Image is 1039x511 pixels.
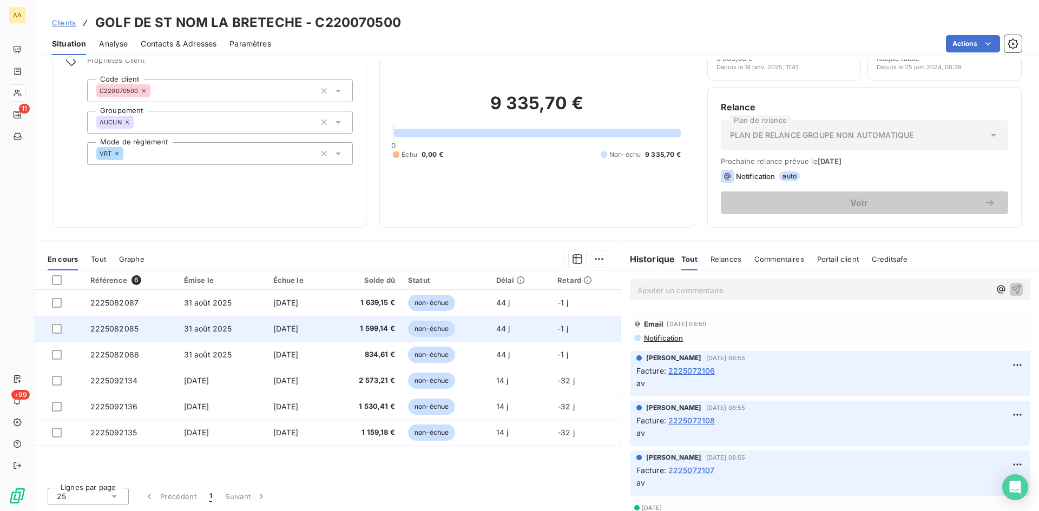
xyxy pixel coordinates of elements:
span: -32 j [557,402,575,411]
span: Facture : [636,464,666,476]
span: non-échue [408,347,455,363]
span: [DATE] [642,505,662,511]
span: [DATE] 08:55 [706,454,746,461]
input: Ajouter une valeur [123,149,132,158]
span: Graphe [119,255,144,263]
a: Clients [52,17,76,28]
span: VRT [100,150,111,157]
span: non-échue [408,373,455,389]
div: Émise le [184,276,260,284]
span: [DATE] 08:55 [706,404,746,411]
span: [DATE] 08:50 [667,321,706,327]
button: Suivant [219,485,273,508]
div: Open Intercom Messenger [1002,474,1028,500]
span: 2225082087 [90,298,139,307]
span: 1 599,14 € [337,323,395,334]
span: 2225082086 [90,350,140,359]
span: [DATE] [273,298,299,307]
span: PLAN DE RELANCE GROUPE NON AUTOMATIQUE [730,130,914,141]
span: Échu [402,150,417,160]
span: 2225072108 [668,415,715,426]
div: Échue le [273,276,324,284]
span: 2225072106 [668,365,715,376]
span: [DATE] [184,376,209,385]
span: Facture : [636,365,666,376]
span: auto [779,171,800,181]
span: Email [644,320,664,328]
button: 1 [203,485,219,508]
span: 0 [391,141,396,150]
span: [DATE] [273,350,299,359]
h3: GOLF DE ST NOM LA BRETECHE - C220070500 [95,13,401,32]
span: [DATE] [273,402,299,411]
span: Non-échu [609,150,641,160]
span: 6 [131,275,141,285]
span: [DATE] [184,402,209,411]
span: 2225092136 [90,402,138,411]
span: 31 août 2025 [184,324,232,333]
span: 834,61 € [337,349,395,360]
span: Contacts & Adresses [141,38,216,49]
span: 11 [19,104,30,114]
div: Statut [408,276,483,284]
h6: Historique [621,253,675,266]
span: -1 j [557,324,568,333]
span: 44 j [496,298,510,307]
span: Analyse [99,38,128,49]
input: Ajouter une valeur [150,86,159,96]
span: [PERSON_NAME] [646,403,702,413]
span: -1 j [557,350,568,359]
div: Retard [557,276,614,284]
span: 2225082085 [90,324,139,333]
span: [DATE] [184,428,209,437]
span: -1 j [557,298,568,307]
span: Notification [736,172,775,181]
span: 31 août 2025 [184,298,232,307]
span: 44 j [496,324,510,333]
span: 44 j [496,350,510,359]
span: 14 j [496,428,509,437]
span: Facture : [636,415,666,426]
span: Clients [52,18,76,27]
span: -32 j [557,376,575,385]
span: av [636,379,645,388]
span: Situation [52,38,86,49]
span: [PERSON_NAME] [646,353,702,363]
span: non-échue [408,295,455,311]
span: 31 août 2025 [184,350,232,359]
h6: Relance [721,101,1008,114]
span: [DATE] [273,376,299,385]
span: 2 573,21 € [337,375,395,386]
span: Creditsafe [872,255,908,263]
span: 2225072107 [668,464,715,476]
span: [DATE] [273,428,299,437]
span: av [636,428,645,437]
span: Voir [734,198,984,207]
span: AUCUN [100,119,122,125]
span: [DATE] [818,157,842,165]
span: Tout [681,255,698,263]
span: 9 335,70 € [645,150,681,160]
span: 14 j [496,376,509,385]
span: Commentaires [754,255,804,263]
span: 2225092135 [90,428,137,437]
span: Relances [711,255,741,263]
span: [PERSON_NAME] [646,453,702,462]
button: Voir [721,191,1008,214]
span: non-échue [408,321,455,337]
span: Paramètres [229,38,271,49]
span: [DATE] 08:55 [706,355,746,361]
span: En cours [48,255,78,263]
span: Propriétés Client [87,56,353,71]
span: 25 [57,491,66,502]
span: 1 159,18 € [337,427,395,438]
h2: 9 335,70 € [393,92,680,125]
span: Tout [91,255,106,263]
span: Portail client [817,255,859,263]
span: av [636,478,645,487]
span: 1 639,15 € [337,297,395,308]
div: Délai [496,276,545,284]
span: 14 j [496,402,509,411]
span: Notification [643,334,683,342]
span: non-échue [408,424,455,441]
